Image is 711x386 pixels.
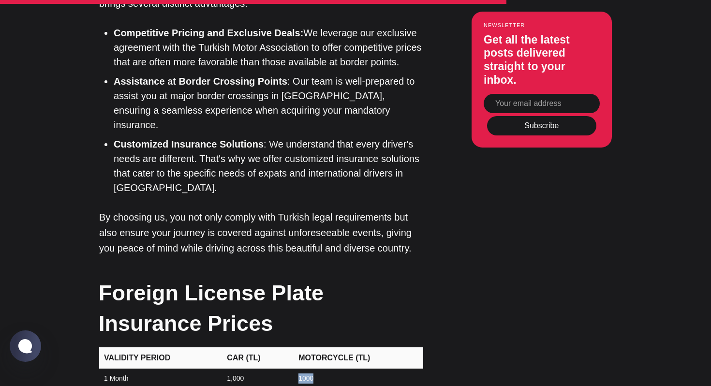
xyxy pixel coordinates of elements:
li: : We understand that every driver's needs are different. That's why we offer customized insurance... [114,137,423,195]
th: CAR (TL) [221,347,293,369]
h2: Foreign License Plate Insurance Prices [99,278,423,339]
th: VALIDITY PERIOD [99,347,221,369]
input: Your email address [484,94,600,113]
th: MOTORCYCLE (TL) [293,347,423,369]
li: : Our team is well-prepared to assist you at major border crossings in [GEOGRAPHIC_DATA], ensurin... [114,74,423,132]
small: Newsletter [484,22,600,28]
strong: Competitive Pricing and Exclusive Deals: [114,28,303,38]
p: By choosing us, you not only comply with Turkish legal requirements but also ensure your journey ... [99,209,423,256]
li: We leverage our exclusive agreement with the Turkish Motor Association to offer competitive price... [114,26,423,69]
strong: Assistance at Border Crossing Points [114,76,287,87]
strong: Customized Insurance Solutions [114,139,264,149]
button: Subscribe [487,116,596,135]
h3: Get all the latest posts delivered straight to your inbox. [484,33,600,87]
